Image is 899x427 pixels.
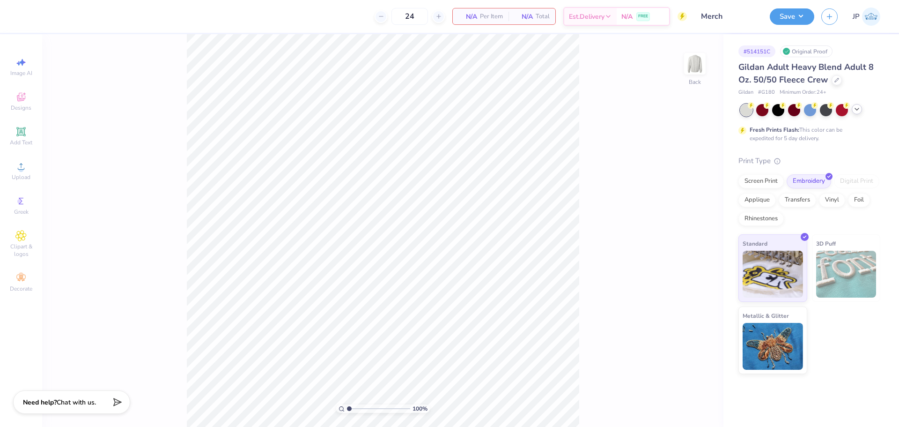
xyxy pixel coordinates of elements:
[480,12,503,22] span: Per Item
[689,78,701,86] div: Back
[816,239,836,248] span: 3D Puff
[458,12,477,22] span: N/A
[738,61,874,85] span: Gildan Adult Heavy Blend Adult 8 Oz. 50/50 Fleece Crew
[738,89,753,97] span: Gildan
[779,193,816,207] div: Transfers
[10,285,32,292] span: Decorate
[816,251,877,298] img: 3D Puff
[10,139,32,146] span: Add Text
[10,69,32,77] span: Image AI
[738,212,784,226] div: Rhinestones
[738,193,776,207] div: Applique
[834,174,879,188] div: Digital Print
[743,311,789,321] span: Metallic & Glitter
[758,89,775,97] span: # G180
[5,243,37,258] span: Clipart & logos
[743,239,767,248] span: Standard
[514,12,533,22] span: N/A
[853,7,880,26] a: JP
[23,398,57,407] strong: Need help?
[743,323,803,370] img: Metallic & Glitter
[391,8,428,25] input: – –
[57,398,96,407] span: Chat with us.
[780,45,833,57] div: Original Proof
[14,208,29,216] span: Greek
[780,89,826,97] span: Minimum Order: 24 +
[738,174,784,188] div: Screen Print
[750,126,799,134] strong: Fresh Prints Flash:
[770,8,814,25] button: Save
[750,126,865,142] div: This color can be expedited for 5 day delivery.
[413,405,427,413] span: 100 %
[569,12,604,22] span: Est. Delivery
[621,12,633,22] span: N/A
[685,54,704,73] img: Back
[848,193,870,207] div: Foil
[694,7,763,26] input: Untitled Design
[738,45,775,57] div: # 514151C
[536,12,550,22] span: Total
[862,7,880,26] img: John Paul Torres
[787,174,831,188] div: Embroidery
[12,173,30,181] span: Upload
[853,11,860,22] span: JP
[819,193,845,207] div: Vinyl
[738,156,880,166] div: Print Type
[743,251,803,298] img: Standard
[638,13,648,20] span: FREE
[11,104,31,112] span: Designs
